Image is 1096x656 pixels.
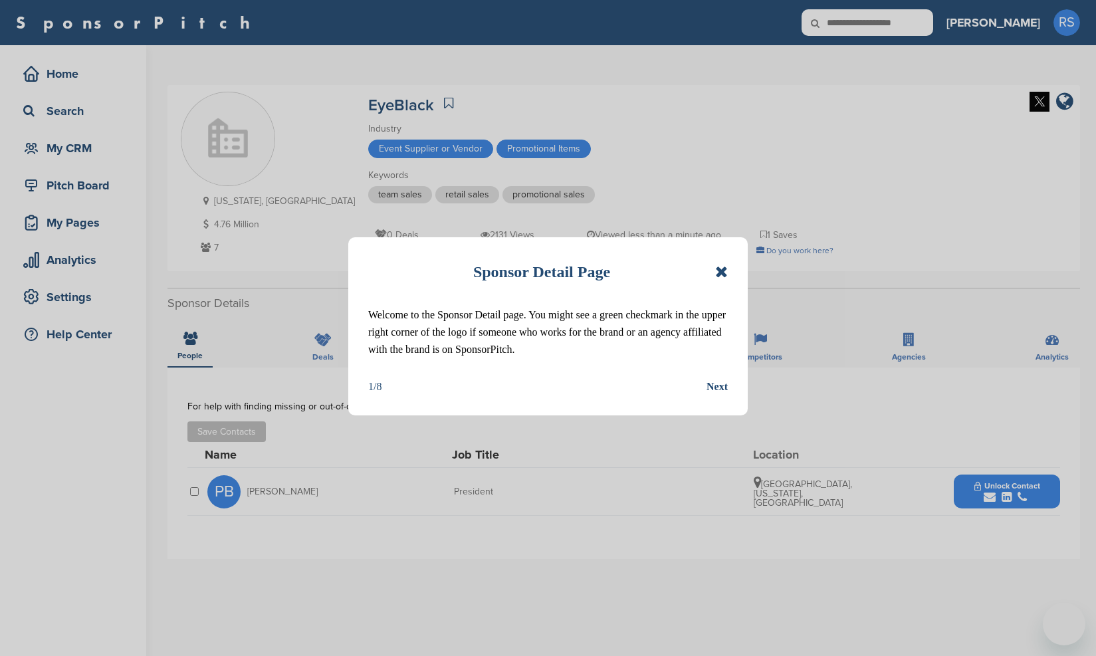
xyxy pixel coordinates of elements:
button: Next [707,378,728,395]
p: Welcome to the Sponsor Detail page. You might see a green checkmark in the upper right corner of ... [368,306,728,358]
div: 1/8 [368,378,382,395]
h1: Sponsor Detail Page [473,257,610,286]
iframe: Button to launch messaging window [1043,603,1085,645]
